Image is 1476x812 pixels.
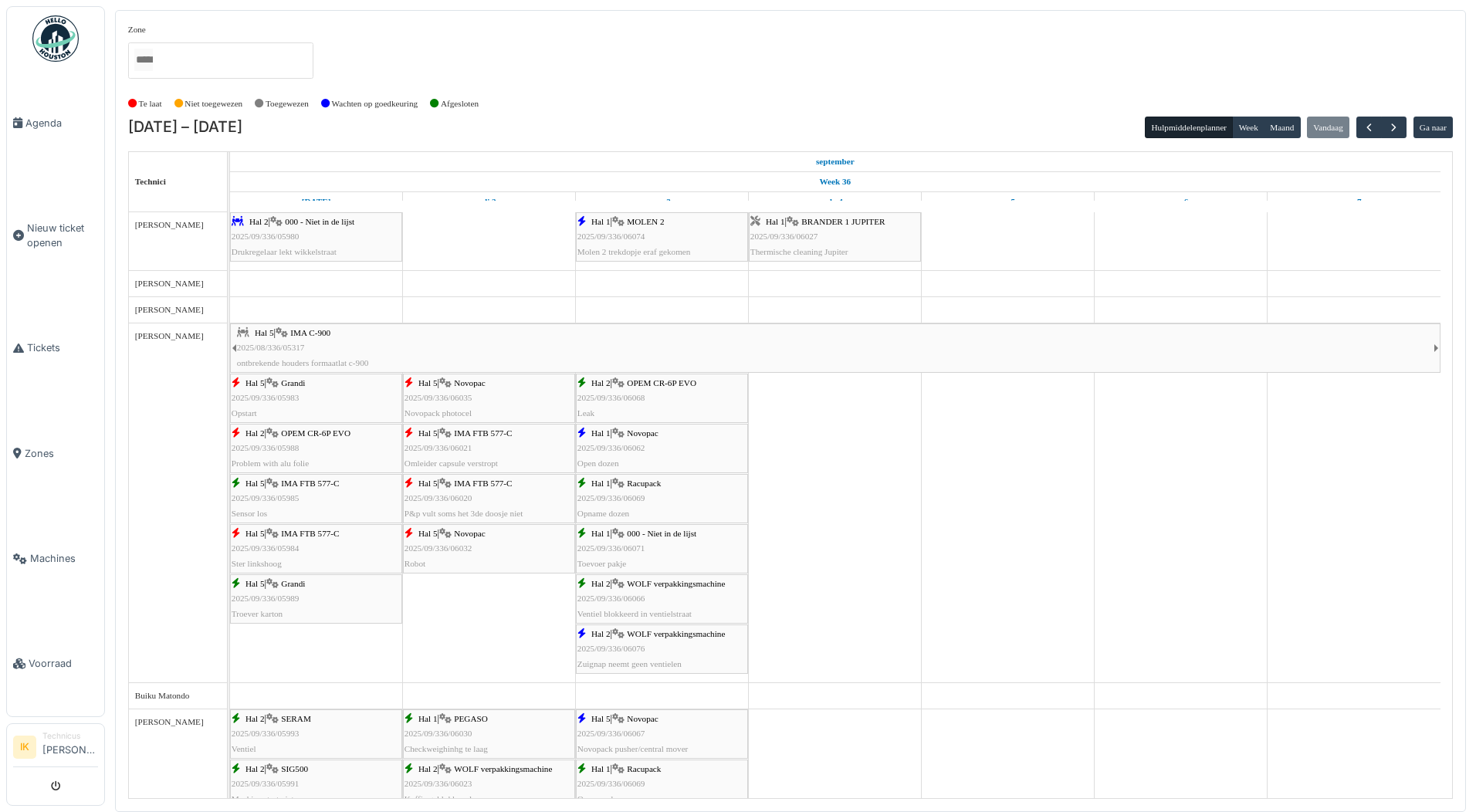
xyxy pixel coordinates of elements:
[627,479,661,488] span: Racupack
[232,543,300,553] span: 2025/09/336/05984
[405,712,574,756] div: |
[627,714,658,723] span: Novopac
[135,177,166,186] span: Technici
[591,714,611,723] span: Hal 5
[405,559,425,568] span: Robot
[454,428,512,438] span: IMA FTB 577-C
[591,579,611,588] span: Hal 2
[1145,117,1233,138] button: Hulpmiddelenplanner
[27,340,98,355] span: Tickets
[135,220,204,229] span: [PERSON_NAME]
[232,458,309,468] span: Problem with alu folie
[591,629,611,638] span: Hal 2
[29,656,98,671] span: Voorraad
[454,378,485,387] span: Novopac
[42,730,98,763] li: [PERSON_NAME]
[801,217,885,226] span: BRANDER 1 JUPITER
[750,232,818,241] span: 2025/09/336/06027
[418,529,438,538] span: Hal 5
[1264,117,1301,138] button: Maand
[405,458,498,468] span: Omleider capsule verstropt
[750,247,848,256] span: Thermische cleaning Jupiter
[577,644,645,653] span: 2025/09/336/06076
[245,428,265,438] span: Hal 2
[577,458,619,468] span: Open dozen
[591,217,611,226] span: Hal 1
[627,764,661,773] span: Racupack
[577,247,691,256] span: Molen 2 trekdopje eraf gekomen
[281,378,305,387] span: Grandi
[237,326,1434,370] div: |
[405,779,472,788] span: 2025/09/336/06023
[237,343,305,352] span: 2025/08/336/05317
[232,408,257,418] span: Opstart
[42,730,98,742] div: Technicus
[135,305,204,314] span: [PERSON_NAME]
[591,764,611,773] span: Hal 1
[245,529,265,538] span: Hal 5
[577,609,692,618] span: Ventiel blokkeerd in ventielstraat
[232,577,401,621] div: |
[281,428,350,438] span: OPEM CR-6P EVO
[650,192,675,211] a: 3 september 2025
[7,506,104,611] a: Machines
[232,509,267,518] span: Sensor los
[232,526,401,571] div: |
[232,609,283,618] span: Troever karton
[577,509,629,518] span: Opname dozen
[25,446,98,461] span: Zones
[405,476,574,521] div: |
[232,247,337,256] span: Drukregelaar lekt wikkelstraat
[245,479,265,488] span: Hal 5
[7,175,104,296] a: Nieuw ticket openen
[232,393,300,402] span: 2025/09/336/05983
[418,479,438,488] span: Hal 5
[298,192,335,211] a: 1 september 2025
[13,736,36,759] li: IK
[405,744,488,753] span: Checkweighinhg te laag
[7,401,104,506] a: Zones
[627,428,658,438] span: Novopac
[997,192,1019,211] a: 5 september 2025
[232,232,300,241] span: 2025/09/336/05980
[577,393,645,402] span: 2025/09/336/06068
[7,296,104,401] a: Tickets
[405,443,472,452] span: 2025/09/336/06021
[454,479,512,488] span: IMA FTB 577-C
[1170,192,1192,211] a: 6 september 2025
[627,629,725,638] span: WOLF verpakkingsmachine
[249,217,269,226] span: Hal 2
[577,794,629,804] span: Opname dozen
[13,730,98,767] a: IK Technicus[PERSON_NAME]
[405,794,472,804] span: Koffie geblokkeerd
[577,526,746,571] div: |
[232,493,300,502] span: 2025/09/336/05985
[232,215,401,259] div: |
[232,559,282,568] span: Ster linkshoog
[577,232,645,241] span: 2025/09/336/06074
[1307,117,1349,138] button: Vandaag
[577,594,645,603] span: 2025/09/336/06066
[1356,117,1382,139] button: Vorige
[237,358,369,367] span: ontbrekende houders formaatlat c-900
[577,659,682,668] span: Zuignap neemt geen ventielen
[266,97,309,110] label: Toegewezen
[591,529,611,538] span: Hal 1
[27,221,98,250] span: Nieuw ticket openen
[232,376,401,421] div: |
[577,729,645,738] span: 2025/09/336/06067
[418,378,438,387] span: Hal 5
[591,479,611,488] span: Hal 1
[405,376,574,421] div: |
[128,23,146,36] label: Zone
[418,714,438,723] span: Hal 1
[824,192,847,211] a: 4 september 2025
[479,192,500,211] a: 2 september 2025
[577,577,746,621] div: |
[405,493,472,502] span: 2025/09/336/06020
[577,443,645,452] span: 2025/09/336/06062
[139,97,162,110] label: Te laat
[405,393,472,402] span: 2025/09/336/06035
[405,762,574,807] div: |
[232,744,256,753] span: Ventiel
